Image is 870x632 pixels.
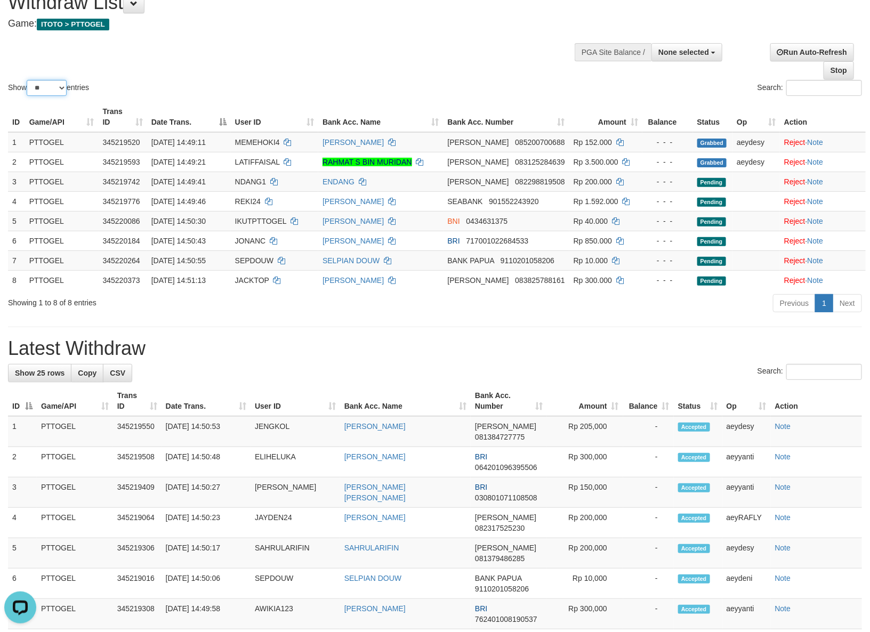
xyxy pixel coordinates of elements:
td: [DATE] 14:50:27 [162,477,251,508]
button: Open LiveChat chat widget [4,4,36,36]
td: Rp 300,000 [547,599,623,629]
td: - [623,569,674,599]
td: 345219308 [113,599,162,629]
a: ENDANG [323,177,355,186]
th: Amount: activate to sort column ascending [547,386,623,416]
th: Action [771,386,862,416]
td: 345219306 [113,538,162,569]
span: JACKTOP [235,276,269,285]
div: - - - [647,137,689,148]
td: Rp 10,000 [547,569,623,599]
a: [PERSON_NAME] [323,276,384,285]
td: · [780,132,866,152]
td: 345219550 [113,416,162,447]
span: Rp 200.000 [574,177,612,186]
a: Note [808,177,824,186]
span: Rp 850.000 [574,237,612,245]
span: Copy 082298819508 to clipboard [515,177,565,186]
td: 4 [8,191,25,211]
th: Bank Acc. Number: activate to sort column ascending [444,102,569,132]
td: · [780,172,866,191]
td: aeydeni [722,569,771,599]
span: [DATE] 14:49:21 [151,158,206,166]
span: Copy 083825788161 to clipboard [515,276,565,285]
span: Copy 081379486285 to clipboard [475,554,525,563]
td: 6 [8,231,25,250]
span: 345220184 [103,237,140,245]
a: Reject [784,138,805,147]
span: Accepted [678,544,710,553]
span: Show 25 rows [15,369,65,377]
span: 345220264 [103,256,140,265]
span: Copy 030801071108508 to clipboard [475,493,537,502]
a: Copy [71,364,103,382]
th: Balance [642,102,693,132]
td: · [780,270,866,290]
a: Note [775,483,791,491]
a: Run Auto-Refresh [770,43,854,61]
span: Pending [697,257,726,266]
td: PTTOGEL [25,191,99,211]
h1: Latest Withdraw [8,338,862,359]
td: 2 [8,152,25,172]
a: Reject [784,276,805,285]
td: 345219508 [113,447,162,477]
span: NDANG1 [235,177,266,186]
div: - - - [647,236,689,246]
span: Rp 152.000 [574,138,612,147]
td: JENGKOL [251,416,340,447]
th: Date Trans.: activate to sort column descending [147,102,231,132]
th: Trans ID: activate to sort column ascending [113,386,162,416]
span: Accepted [678,483,710,492]
a: Note [808,237,824,245]
span: CSV [110,369,125,377]
th: Bank Acc. Name: activate to sort column ascending [318,102,443,132]
span: [PERSON_NAME] [475,513,536,522]
a: [PERSON_NAME] [323,237,384,245]
span: LATIFFAISAL [235,158,280,166]
th: Game/API: activate to sort column ascending [37,386,113,416]
span: BRI [475,483,487,491]
a: Previous [773,294,816,312]
th: User ID: activate to sort column ascending [251,386,340,416]
td: JAYDEN24 [251,508,340,538]
span: None selected [658,48,709,56]
label: Search: [758,364,862,380]
a: [PERSON_NAME] [323,138,384,147]
td: PTTOGEL [25,172,99,191]
a: Note [775,574,791,582]
th: ID [8,102,25,132]
td: 7 [8,250,25,270]
a: Note [775,604,791,613]
span: [PERSON_NAME] [448,177,509,186]
a: RAHMAT S BIN MURIDAN [323,158,412,166]
a: Reject [784,237,805,245]
a: Next [833,294,862,312]
td: aeydesy [722,538,771,569]
td: 345219409 [113,477,162,508]
td: Rp 200,000 [547,508,623,538]
a: Note [808,217,824,225]
td: PTTOGEL [37,599,113,629]
label: Search: [758,80,862,96]
td: PTTOGEL [37,416,113,447]
td: 5 [8,211,25,231]
span: [DATE] 14:49:41 [151,177,206,186]
th: Amount: activate to sort column ascending [569,102,642,132]
td: 345219064 [113,508,162,538]
a: [PERSON_NAME] [344,604,406,613]
span: Accepted [678,453,710,462]
span: [PERSON_NAME] [448,138,509,147]
h4: Game: [8,19,569,29]
td: · [780,191,866,211]
span: Copy [78,369,96,377]
td: PTTOGEL [25,152,99,172]
td: Rp 150,000 [547,477,623,508]
th: User ID: activate to sort column ascending [231,102,318,132]
td: PTTOGEL [25,250,99,270]
span: 345219520 [103,138,140,147]
td: PTTOGEL [25,270,99,290]
div: PGA Site Balance / [575,43,651,61]
a: [PERSON_NAME] [PERSON_NAME] [344,483,406,502]
a: [PERSON_NAME] [344,452,406,461]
